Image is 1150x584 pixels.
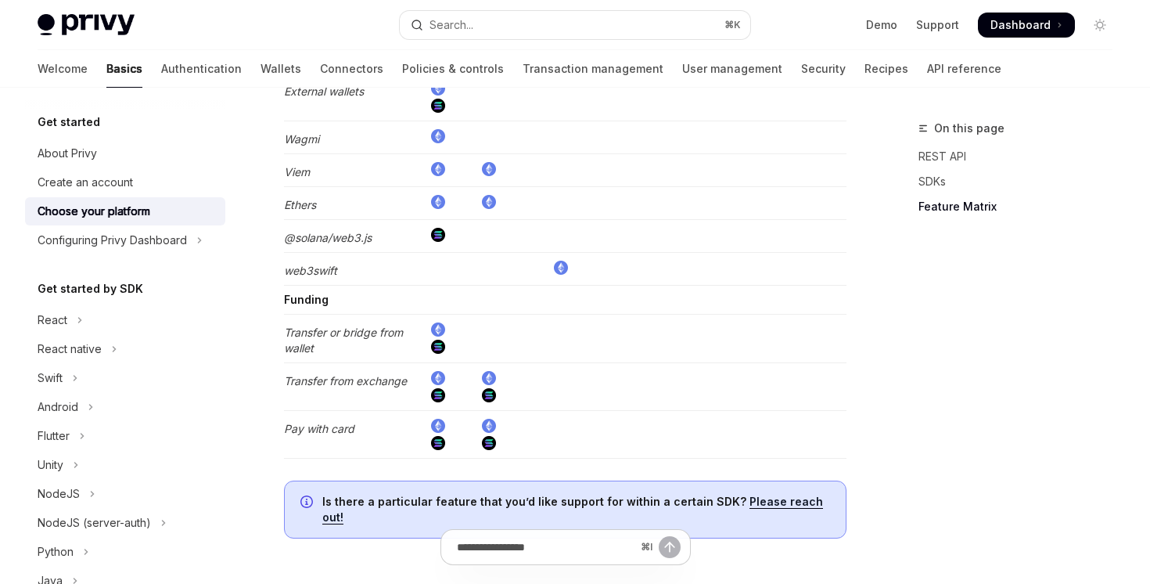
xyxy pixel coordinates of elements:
img: solana.png [431,99,445,113]
a: About Privy [25,139,225,168]
a: SDKs [918,169,1125,194]
strong: Is there a particular feature that you’d like support for within a certain SDK? [322,495,746,508]
div: Search... [429,16,473,34]
a: Please reach out! [322,495,823,525]
img: solana.png [431,228,445,242]
img: solana.png [431,436,445,450]
div: React native [38,340,102,359]
em: Ethers [284,198,316,211]
a: Support [916,17,959,33]
a: REST API [918,144,1125,169]
img: light logo [38,14,135,36]
button: Toggle Android section [25,393,225,421]
a: Authentication [161,50,242,88]
img: ethereum.png [431,323,445,337]
button: Open search [400,11,749,39]
em: Viem [284,165,310,178]
a: Demo [866,17,897,33]
button: Toggle dark mode [1087,13,1112,38]
h5: Get started [38,113,100,132]
a: Feature Matrix [918,194,1125,219]
a: Wallets [261,50,301,88]
em: @solana/web3.js [284,231,372,244]
div: Android [38,398,78,416]
button: Toggle Swift section [25,364,225,392]
a: Welcome [38,50,88,88]
svg: Info [300,496,316,511]
button: Send message [659,536,681,558]
em: Wagmi [284,132,319,146]
em: Pay with card [284,422,354,435]
button: Toggle React native section [25,335,225,363]
a: Security [801,50,846,88]
a: User management [682,50,782,88]
a: Basics [106,50,142,88]
div: Create an account [38,173,133,192]
div: Flutter [38,427,70,445]
img: ethereum.png [431,81,445,96]
div: About Privy [38,144,97,163]
img: ethereum.png [431,371,445,385]
div: Configuring Privy Dashboard [38,231,187,250]
img: solana.png [482,388,496,402]
h5: Get started by SDK [38,279,143,298]
div: NodeJS [38,485,80,503]
a: Policies & controls [402,50,504,88]
span: On this page [934,119,1004,138]
img: ethereum.png [482,195,496,209]
button: Toggle Python section [25,538,225,566]
em: web3swift [284,264,337,277]
span: Dashboard [990,17,1051,33]
strong: Funding [284,293,329,306]
a: Dashboard [978,13,1075,38]
img: ethereum.png [482,419,496,433]
a: Recipes [864,50,908,88]
div: Swift [38,369,63,388]
img: ethereum.png [554,261,568,275]
img: ethereum.png [431,195,445,209]
input: Ask a question... [457,530,634,564]
a: Create an account [25,168,225,196]
a: Choose your platform [25,197,225,225]
button: Toggle Unity section [25,451,225,479]
img: ethereum.png [482,162,496,176]
a: Connectors [320,50,383,88]
img: solana.png [431,388,445,402]
em: Transfer from exchange [284,374,407,388]
button: Toggle NodeJS section [25,480,225,508]
div: Python [38,543,74,561]
div: React [38,311,67,330]
button: Toggle NodeJS (server-auth) section [25,509,225,537]
em: External wallets [284,85,364,98]
a: API reference [927,50,1001,88]
div: Choose your platform [38,202,150,221]
button: Toggle React section [25,306,225,334]
img: ethereum.png [482,371,496,385]
div: Unity [38,456,63,474]
img: ethereum.png [431,129,445,143]
a: Transaction management [523,50,663,88]
img: ethereum.png [431,162,445,176]
div: NodeJS (server-auth) [38,514,151,532]
em: Transfer or bridge from wallet [284,326,403,355]
button: Toggle Configuring Privy Dashboard section [25,226,225,254]
img: solana.png [482,436,496,450]
img: solana.png [431,340,445,354]
img: ethereum.png [431,419,445,433]
button: Toggle Flutter section [25,422,225,450]
span: ⌘ K [724,19,741,31]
